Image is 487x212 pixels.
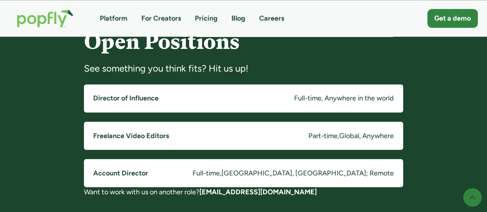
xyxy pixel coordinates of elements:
div: Full-time [192,168,220,178]
h5: Freelance Video Editors [93,131,169,140]
div: , [220,168,221,178]
div: [GEOGRAPHIC_DATA], [GEOGRAPHIC_DATA]; Remote [221,168,394,178]
div: Get a demo [434,13,471,23]
div: , [338,131,339,140]
a: Director of InfluenceFull-time, Anywhere in the world [84,84,403,112]
a: Platform [100,13,127,23]
a: Account DirectorFull-time,[GEOGRAPHIC_DATA], [GEOGRAPHIC_DATA]; Remote [84,159,403,187]
a: Pricing [195,13,218,23]
div: See something you think fits? Hit us up! [84,62,403,75]
h5: Director of Influence [93,93,159,103]
div: Global, Anywhere [339,131,394,140]
h5: Account Director [93,168,148,178]
a: Blog [231,13,245,23]
a: Freelance Video EditorsPart-time,Global, Anywhere [84,122,403,150]
h4: Open Positions [84,30,403,53]
a: home [9,2,81,35]
a: Careers [259,13,284,23]
div: Want to work with us on another role? [84,187,403,197]
div: Part-time [308,131,338,140]
a: [EMAIL_ADDRESS][DOMAIN_NAME] [199,187,317,196]
a: Get a demo [427,9,478,28]
a: For Creators [141,13,181,23]
div: Full-time, Anywhere in the world [294,93,394,103]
